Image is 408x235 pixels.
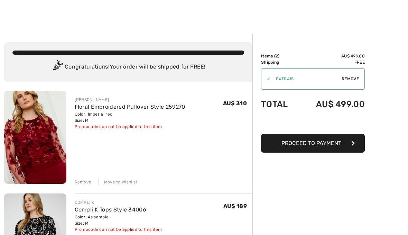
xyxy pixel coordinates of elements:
div: Remove [75,179,92,185]
td: AU$ 499.00 [298,53,365,59]
span: 2 [276,54,278,58]
span: AU$ 189 [223,203,247,209]
span: Remove [342,76,359,82]
div: [PERSON_NAME] [75,97,185,103]
div: Promocode can not be applied to this item [75,124,185,130]
div: ✔ [261,76,270,82]
span: Proceed to Payment [281,140,341,146]
a: Floral Embroidered Pullover Style 259270 [75,103,185,110]
div: Color: As sample Size: M [75,214,162,226]
div: COMPLI K [75,199,162,206]
div: Move to Wishlist [98,179,138,185]
div: Promocode can not be applied to this item [75,226,162,233]
button: Proceed to Payment [261,134,365,153]
div: Congratulations! Your order will be shipped for FREE! [12,60,244,74]
td: AU$ 499.00 [298,92,365,116]
img: Congratulation2.svg [51,60,65,74]
td: Shipping [261,59,298,65]
a: Compli K Tops Style 34006 [75,206,147,213]
span: AU$ 310 [223,100,247,107]
td: Total [261,92,298,116]
div: Color: Imperial red Size: M [75,111,185,124]
td: Free [298,59,365,65]
iframe: PayPal [261,116,365,132]
img: Floral Embroidered Pullover Style 259270 [4,91,66,184]
td: Items ( ) [261,53,298,59]
input: Promo code [270,69,342,89]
